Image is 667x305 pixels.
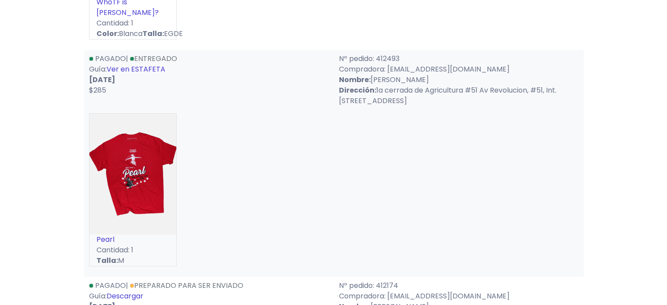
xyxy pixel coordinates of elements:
strong: Talla: [143,29,164,39]
p: Nº pedido: 412174 [339,280,578,291]
span: Pagado [95,280,126,291]
p: Cantidad: 1 [89,18,176,29]
p: 1a cerrada de Agricultura #51 Av Revolucion, #51, Int. [STREET_ADDRESS] [339,85,578,106]
p: Compradora: [EMAIL_ADDRESS][DOMAIN_NAME] [339,64,578,75]
img: small_1736905489866.jpeg [89,114,176,234]
p: Cantidad: 1 [89,245,176,255]
a: Ver en ESTAFETA [107,64,165,74]
p: Compradora: [EMAIL_ADDRESS][DOMAIN_NAME] [339,291,578,301]
a: Descargar [107,291,143,301]
strong: Color: [96,29,119,39]
a: Preparado para ser enviado [130,280,243,291]
p: M [89,255,176,266]
span: $285 [89,85,106,95]
strong: Nombre: [339,75,371,85]
a: Pearl [96,234,114,244]
span: Pagado [95,54,126,64]
strong: Talla: [96,255,118,266]
div: | Guía: [84,54,334,106]
p: [DATE] [89,75,328,85]
p: [PERSON_NAME] [339,75,578,85]
strong: Dirección: [339,85,376,95]
p: Blanca EGDE [89,29,176,39]
p: Nº pedido: 412493 [339,54,578,64]
a: Entregado [130,54,177,64]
